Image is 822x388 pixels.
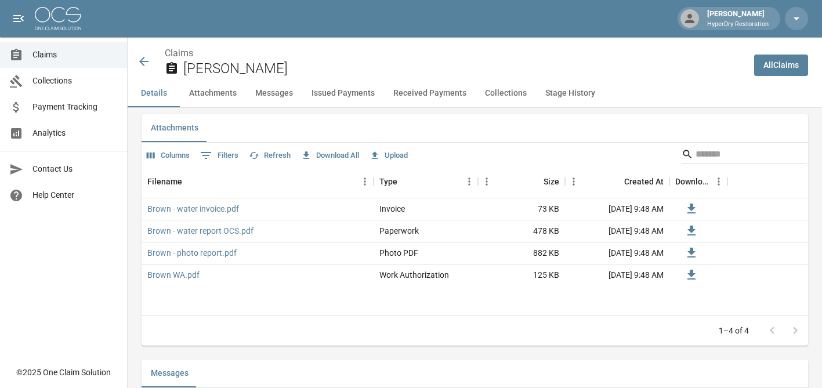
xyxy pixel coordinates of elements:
[147,203,239,215] a: Brown - water invoice.pdf
[142,114,808,142] div: related-list tabs
[702,8,773,29] div: [PERSON_NAME]
[165,46,745,60] nav: breadcrumb
[682,145,806,166] div: Search
[183,60,745,77] h2: [PERSON_NAME]
[144,147,193,165] button: Select columns
[478,173,495,190] button: Menu
[32,127,118,139] span: Analytics
[476,79,536,107] button: Collections
[246,79,302,107] button: Messages
[147,165,182,198] div: Filename
[478,220,565,242] div: 478 KB
[374,165,478,198] div: Type
[379,225,419,237] div: Paperwork
[180,79,246,107] button: Attachments
[754,55,808,76] a: AllClaims
[379,269,449,281] div: Work Authorization
[384,79,476,107] button: Received Payments
[298,147,362,165] button: Download All
[707,20,769,30] p: HyperDry Restoration
[379,247,418,259] div: Photo PDF
[710,173,727,190] button: Menu
[7,7,30,30] button: open drawer
[32,189,118,201] span: Help Center
[536,79,604,107] button: Stage History
[478,198,565,220] div: 73 KB
[128,79,180,107] button: Details
[565,165,669,198] div: Created At
[16,367,111,378] div: © 2025 One Claim Solution
[478,165,565,198] div: Size
[478,264,565,287] div: 125 KB
[246,147,294,165] button: Refresh
[147,247,237,259] a: Brown - photo report.pdf
[565,173,582,190] button: Menu
[147,269,200,281] a: Brown WA.pdf
[142,165,374,198] div: Filename
[669,165,727,198] div: Download
[165,48,193,59] a: Claims
[379,165,397,198] div: Type
[624,165,664,198] div: Created At
[302,79,384,107] button: Issued Payments
[142,360,198,387] button: Messages
[147,225,254,237] a: Brown - water report OCS.pdf
[675,165,710,198] div: Download
[32,75,118,87] span: Collections
[197,146,241,165] button: Show filters
[478,242,565,264] div: 882 KB
[461,173,478,190] button: Menu
[128,79,822,107] div: anchor tabs
[356,173,374,190] button: Menu
[367,147,411,165] button: Upload
[565,264,669,287] div: [DATE] 9:48 AM
[35,7,81,30] img: ocs-logo-white-transparent.png
[379,203,405,215] div: Invoice
[32,101,118,113] span: Payment Tracking
[32,49,118,61] span: Claims
[719,325,749,336] p: 1–4 of 4
[142,360,808,387] div: related-list tabs
[565,198,669,220] div: [DATE] 9:48 AM
[142,114,208,142] button: Attachments
[544,165,559,198] div: Size
[565,220,669,242] div: [DATE] 9:48 AM
[565,242,669,264] div: [DATE] 9:48 AM
[32,163,118,175] span: Contact Us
